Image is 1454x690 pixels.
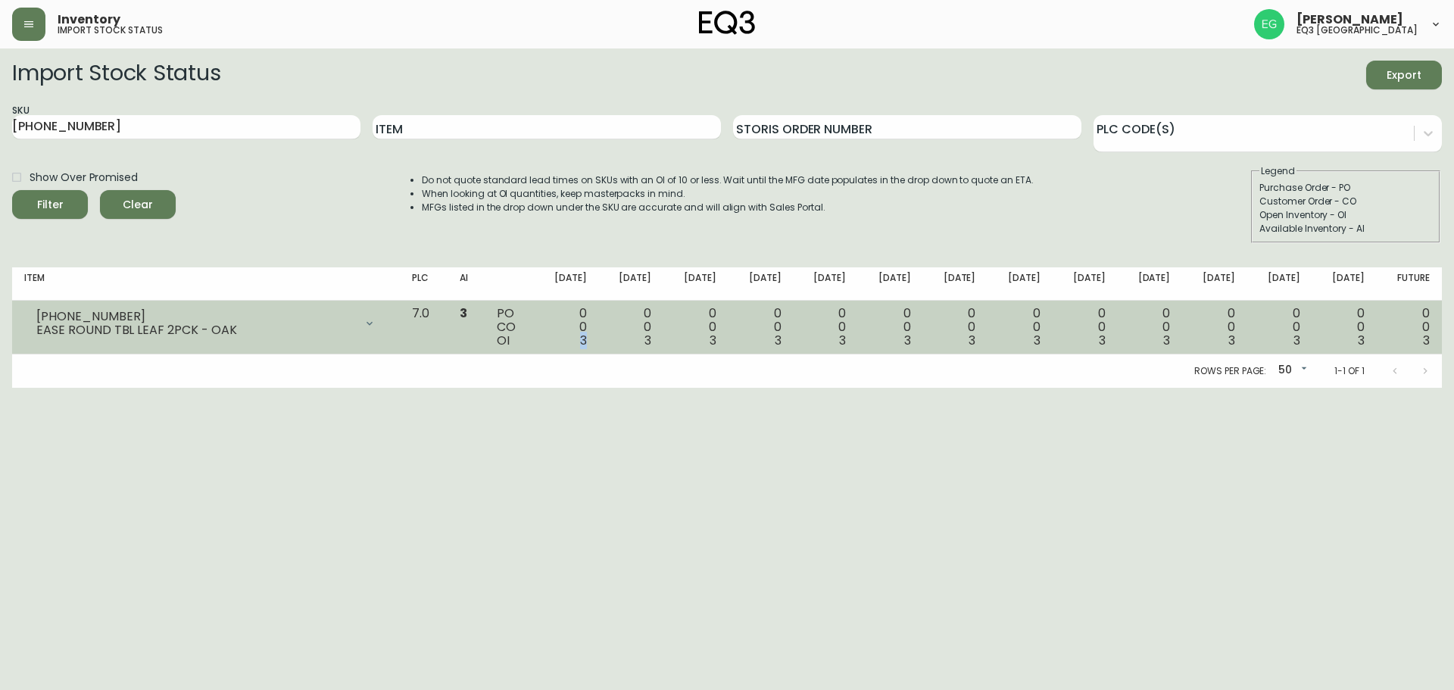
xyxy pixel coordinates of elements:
th: [DATE] [663,267,729,301]
li: When looking at OI quantities, keep masterpacks in mind. [422,187,1034,201]
span: 3 [839,332,846,349]
span: 3 [1293,332,1300,349]
span: 3 [644,332,651,349]
div: 0 0 [741,307,782,348]
div: Available Inventory - AI [1259,222,1432,236]
button: Export [1366,61,1442,89]
div: Customer Order - CO [1259,195,1432,208]
h5: eq3 [GEOGRAPHIC_DATA] [1296,26,1418,35]
p: Rows per page: [1194,364,1266,378]
th: [DATE] [923,267,988,301]
th: [DATE] [729,267,794,301]
span: 3 [969,332,975,349]
button: Clear [100,190,176,219]
th: PLC [400,267,448,301]
div: 0 0 [611,307,652,348]
td: 7.0 [400,301,448,354]
th: [DATE] [1182,267,1247,301]
div: 0 0 [1259,307,1300,348]
li: MFGs listed in the drop down under the SKU are accurate and will align with Sales Portal. [422,201,1034,214]
th: Future [1377,267,1442,301]
img: db11c1629862fe82d63d0774b1b54d2b [1254,9,1284,39]
div: EASE ROUND TBL LEAF 2PCK - OAK [36,323,354,337]
th: [DATE] [1312,267,1378,301]
div: 0 0 [1194,307,1235,348]
span: Clear [112,195,164,214]
div: Purchase Order - PO [1259,181,1432,195]
div: 0 0 [546,307,587,348]
div: 0 0 [676,307,716,348]
th: [DATE] [1247,267,1312,301]
div: 50 [1272,358,1310,383]
span: 3 [1099,332,1106,349]
div: [PHONE_NUMBER]EASE ROUND TBL LEAF 2PCK - OAK [24,307,388,340]
th: [DATE] [534,267,599,301]
span: OI [497,332,510,349]
span: 3 [1358,332,1365,349]
span: 3 [1228,332,1235,349]
img: logo [699,11,755,35]
div: 0 0 [1130,307,1171,348]
div: 0 0 [1000,307,1041,348]
button: Filter [12,190,88,219]
div: 0 0 [870,307,911,348]
legend: Legend [1259,164,1296,178]
h2: Import Stock Status [12,61,220,89]
th: [DATE] [858,267,923,301]
th: [DATE] [1053,267,1118,301]
span: Show Over Promised [30,170,138,186]
div: [PHONE_NUMBER] [36,310,354,323]
span: 3 [710,332,716,349]
span: 3 [460,304,467,322]
div: 0 0 [1065,307,1106,348]
span: 3 [580,332,587,349]
div: PO CO [497,307,522,348]
th: AI [448,267,485,301]
span: 3 [1034,332,1041,349]
span: [PERSON_NAME] [1296,14,1403,26]
div: Open Inventory - OI [1259,208,1432,222]
span: Export [1378,66,1430,85]
div: 0 0 [805,307,846,348]
span: 3 [904,332,911,349]
th: [DATE] [599,267,664,301]
th: Item [12,267,400,301]
span: 3 [775,332,782,349]
span: 3 [1163,332,1170,349]
div: 0 0 [1325,307,1365,348]
th: [DATE] [793,267,858,301]
th: [DATE] [988,267,1053,301]
span: 3 [1423,332,1430,349]
p: 1-1 of 1 [1334,364,1365,378]
th: [DATE] [1118,267,1183,301]
div: 0 0 [1389,307,1430,348]
h5: import stock status [58,26,163,35]
li: Do not quote standard lead times on SKUs with an OI of 10 or less. Wait until the MFG date popula... [422,173,1034,187]
div: 0 0 [935,307,976,348]
span: Inventory [58,14,120,26]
